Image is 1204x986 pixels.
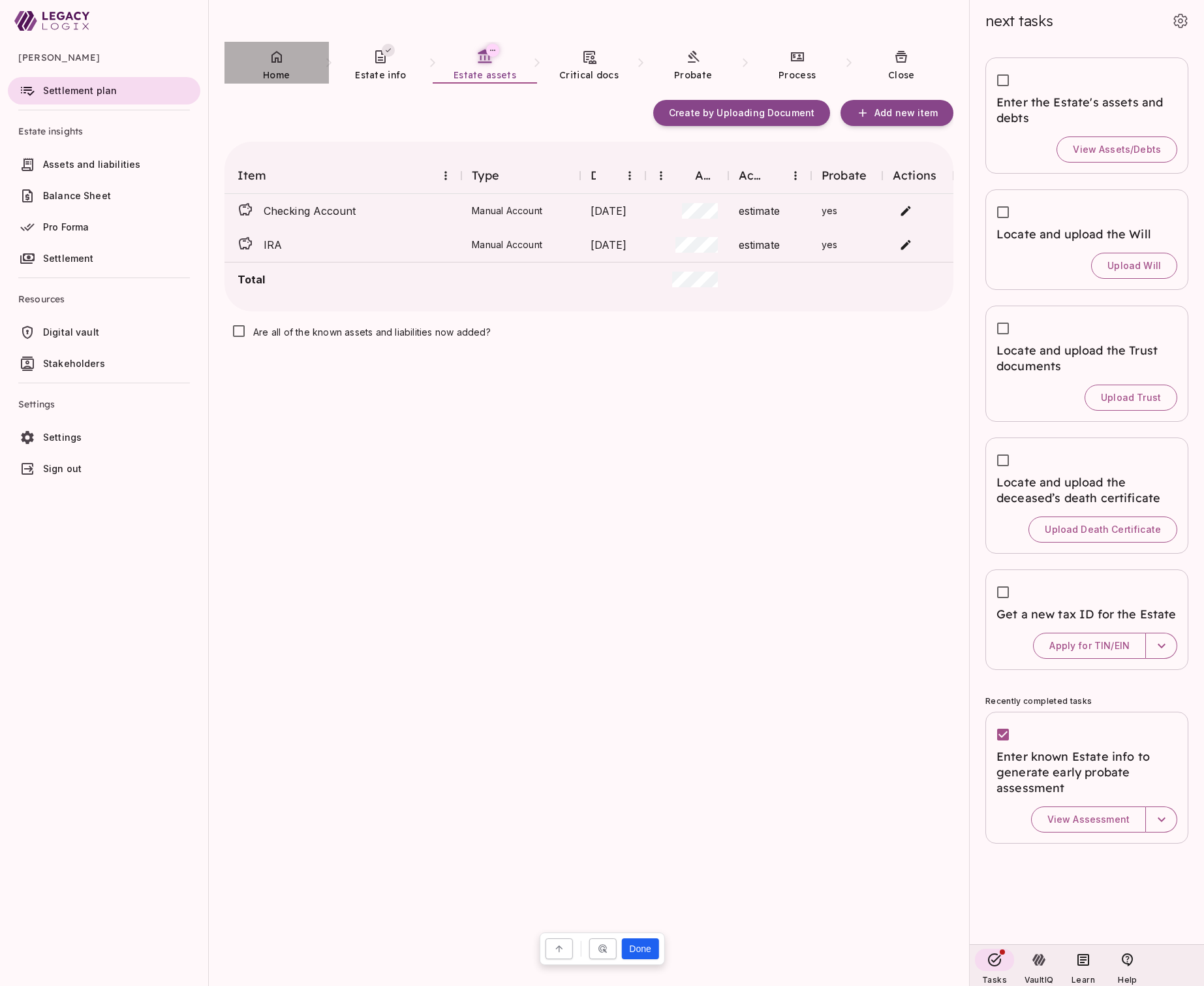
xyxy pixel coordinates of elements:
[996,343,1177,374] span: Locate and upload the Trust documents
[8,455,200,483] a: Sign out
[985,569,1188,670] div: Get a new tax ID for the EstateApply for TIN/EIN
[434,164,457,187] button: Menu
[264,203,451,219] span: Checking Account
[1025,975,1053,985] span: VaultIQ
[591,237,627,253] span: [DATE]
[8,214,200,241] a: Pro Forma
[43,463,82,474] span: Sign out
[264,237,451,253] span: IRA
[43,85,117,96] span: Settlement plan
[1118,975,1137,985] span: Help
[472,205,542,216] span: Manual Account
[996,749,1177,796] span: Enter known Estate info to generate early probate assessment
[18,389,190,420] span: Settings
[996,95,1177,126] span: Enter the Estate's assets and debts
[996,607,1177,622] span: Get a new tax ID for the Estate
[267,165,289,187] button: Sort
[882,157,953,194] div: Actions
[8,245,200,272] a: Settlement
[591,168,596,183] div: Date
[238,168,267,183] div: Item
[18,283,190,315] span: Resources
[695,168,718,183] div: Amount
[1031,806,1146,833] button: View Assessment
[985,696,1092,706] span: Recently completed tasks
[472,168,499,183] div: Type
[18,42,190,73] span: [PERSON_NAME]
[1073,144,1161,155] span: View Assets/Debts
[1091,253,1177,279] button: Upload Will
[1072,975,1095,985] span: Learn
[784,164,807,187] button: Menu
[1047,814,1130,825] span: View Assessment
[996,227,1177,242] span: Locate and upload the Will
[874,107,938,119] span: Add new item
[472,239,542,250] span: Manual Account
[985,712,1188,844] div: Enter known Estate info to generate early probate assessmentView Assessment
[1101,392,1161,404] span: Upload Trust
[1057,136,1177,163] button: View Assets/Debts
[224,157,461,194] div: Item
[739,168,762,183] div: Accuracy
[811,157,882,194] div: Probate
[1045,524,1161,535] span: Upload Death Certificate
[43,190,111,201] span: Balance Sheet
[985,437,1188,554] div: Locate and upload the deceased’s death certificateUpload Death Certificate
[596,165,618,187] button: Sort
[779,69,816,81] span: Process
[645,157,728,194] div: Amount
[1028,517,1177,543] button: Upload Death Certificate
[454,69,516,81] span: Estate assets
[8,350,200,377] a: Stakeholders
[985,306,1188,422] div: Locate and upload the Trust documentsUpload Trust
[653,100,830,126] button: Create by Uploading Document
[985,57,1188,174] div: Enter the Estate's assets and debtsView Assets/Debts
[649,164,673,187] button: Menu
[888,69,915,81] span: Close
[580,157,645,194] div: Date
[822,239,838,250] span: yes
[822,168,867,183] div: Probate
[238,272,451,287] span: Total
[893,168,936,183] div: Actions
[618,164,641,187] button: Menu
[985,189,1188,290] div: Locate and upload the WillUpload Will
[8,319,200,346] a: Digital vault
[762,165,784,187] button: Sort
[43,253,94,264] span: Settlement
[621,938,658,959] button: Done
[669,107,814,119] span: Create by Uploading Document
[1085,385,1177,411] button: Upload Trust
[43,326,99,338] span: Digital vault
[263,69,290,81] span: Home
[8,182,200,210] a: Balance Sheet
[841,100,953,126] button: Add new item
[8,77,200,104] a: Settlement plan
[1049,640,1130,652] span: Apply for TIN/EIN
[43,221,89,232] span: Pro Forma
[461,157,580,194] div: Type
[728,157,811,194] div: Accuracy
[1033,633,1146,659] button: Apply for TIN/EIN
[739,237,780,253] span: estimate
[673,165,695,187] button: Sort
[591,203,627,219] span: [DATE]
[822,205,838,216] span: yes
[8,424,200,451] a: Settings
[739,203,780,219] span: estimate
[18,116,190,147] span: Estate insights
[8,151,200,178] a: Assets and liabilities
[355,69,406,81] span: Estate info
[1107,260,1161,272] span: Upload Will
[982,975,1007,985] span: Tasks
[43,358,105,369] span: Stakeholders
[253,326,491,338] span: Are all of the known assets and liabilities now added?
[996,475,1177,506] span: Locate and upload the deceased’s death certificate
[674,69,712,81] span: Probate
[43,432,82,443] span: Settings
[43,159,140,170] span: Assets and liabilities
[985,12,1053,30] span: next tasks
[559,69,619,81] span: Critical docs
